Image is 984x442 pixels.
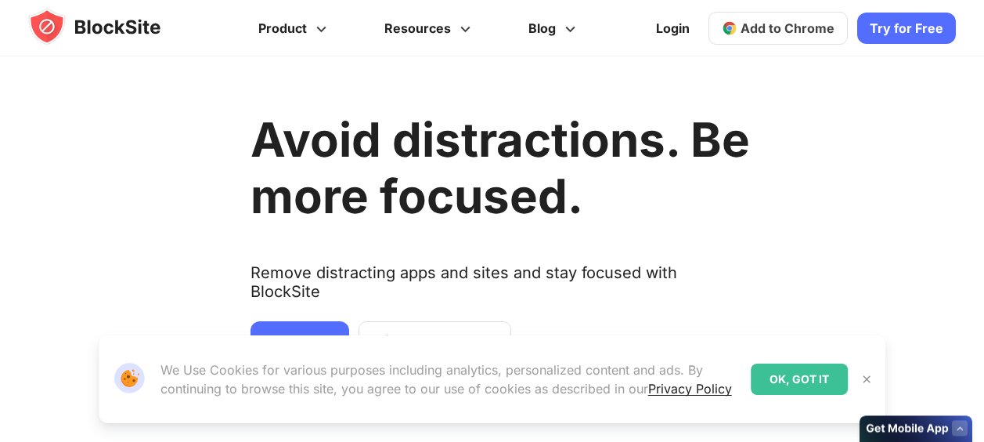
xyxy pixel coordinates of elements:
a: Login [647,9,699,47]
button: Close [856,369,877,389]
img: Close [860,373,873,386]
img: blocksite-icon.5d769676.svg [28,8,191,45]
span: Add to Chrome [741,20,834,36]
a: Privacy Policy [648,381,732,397]
p: We Use Cookies for various purposes including analytics, personalized content and ads. By continu... [160,360,739,398]
text: Remove distracting apps and sites and stay focused with BlockSite [251,263,750,313]
img: chrome-icon.svg [722,20,737,36]
div: OK, GOT IT [751,364,848,395]
a: Add to Chrome [708,12,848,45]
h1: Avoid distractions. Be more focused. [251,111,750,224]
a: Try for Free [857,13,956,44]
